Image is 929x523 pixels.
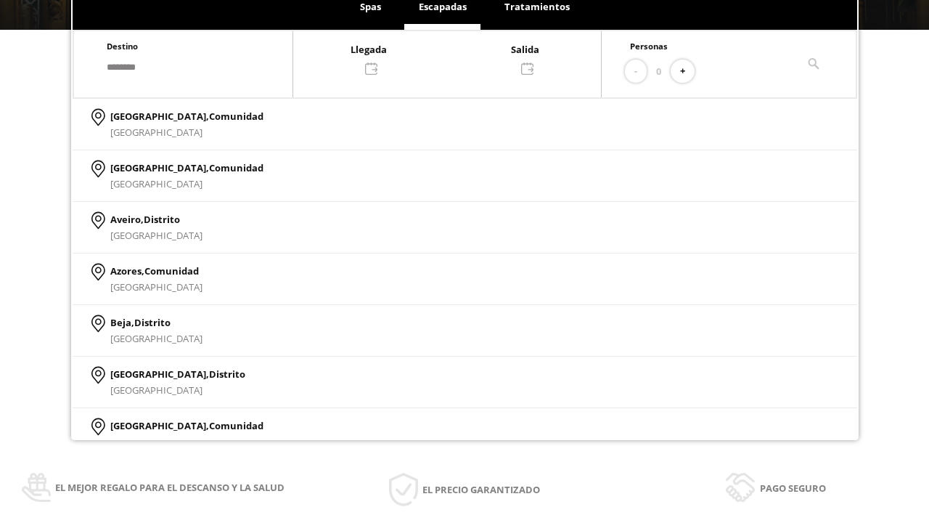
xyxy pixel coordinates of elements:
[110,435,202,448] span: [GEOGRAPHIC_DATA]
[422,482,540,498] span: El precio garantizado
[760,480,826,496] span: Pago seguro
[671,60,695,84] button: +
[209,110,263,123] span: Comunidad
[134,316,171,329] span: Distrito
[209,419,263,432] span: Comunidad
[107,41,138,52] span: Destino
[110,384,202,397] span: [GEOGRAPHIC_DATA]
[110,126,202,139] span: [GEOGRAPHIC_DATA]
[110,263,202,279] p: Azores,
[110,229,202,242] span: [GEOGRAPHIC_DATA]
[110,418,263,434] p: [GEOGRAPHIC_DATA],
[110,366,245,382] p: [GEOGRAPHIC_DATA],
[625,60,647,84] button: -
[209,161,263,174] span: Comunidad
[110,315,202,331] p: Beja,
[144,213,180,226] span: Distrito
[110,332,202,345] span: [GEOGRAPHIC_DATA]
[209,368,245,381] span: Distrito
[110,211,202,227] p: Aveiro,
[110,160,263,176] p: [GEOGRAPHIC_DATA],
[144,264,199,277] span: Comunidad
[656,63,661,79] span: 0
[110,280,202,293] span: [GEOGRAPHIC_DATA]
[110,177,202,190] span: [GEOGRAPHIC_DATA]
[55,479,285,495] span: El mejor regalo para el descanso y la salud
[630,41,668,52] span: Personas
[110,108,263,124] p: [GEOGRAPHIC_DATA],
